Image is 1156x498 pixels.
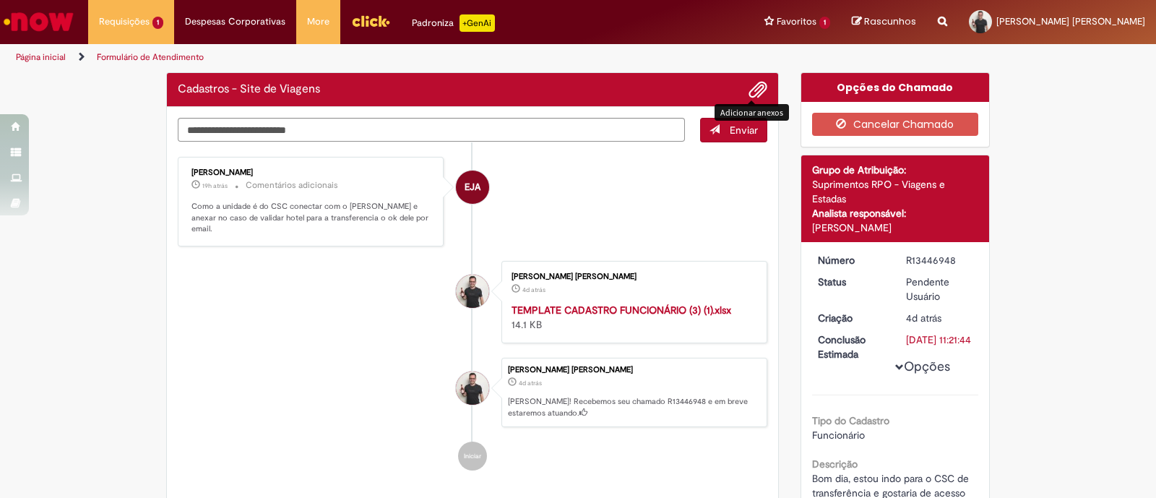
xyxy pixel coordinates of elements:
[178,142,767,485] ul: Histórico de tíquete
[812,220,979,235] div: [PERSON_NAME]
[191,168,432,177] div: [PERSON_NAME]
[906,275,973,304] div: Pendente Usuário
[812,163,979,177] div: Grupo de Atribuição:
[185,14,285,29] span: Despesas Corporativas
[812,458,858,471] b: Descrição
[16,51,66,63] a: Página inicial
[246,179,338,192] small: Comentários adicionais
[97,51,204,63] a: Formulário de Atendimento
[412,14,495,32] div: Padroniza
[178,358,767,427] li: Lucas Heringer Frossard Dalpra
[812,177,979,206] div: Suprimentos RPO - Viagens e Estadas
[852,15,916,29] a: Rascunhos
[178,83,320,96] h2: Cadastros - Site de Viagens Histórico de tíquete
[807,311,896,325] dt: Criação
[864,14,916,28] span: Rascunhos
[508,396,759,418] p: [PERSON_NAME]! Recebemos seu chamado R13446948 e em breve estaremos atuando.
[700,118,767,142] button: Enviar
[202,181,228,190] span: 19h atrás
[11,44,760,71] ul: Trilhas de página
[807,275,896,289] dt: Status
[801,73,990,102] div: Opções do Chamado
[99,14,150,29] span: Requisições
[819,17,830,29] span: 1
[906,253,973,267] div: R13446948
[906,311,973,325] div: 26/08/2025 09:21:40
[456,372,489,405] div: Lucas Heringer Frossard Dalpra
[460,14,495,32] p: +GenAi
[730,124,758,137] span: Enviar
[512,272,752,281] div: [PERSON_NAME] [PERSON_NAME]
[465,170,480,205] span: EJA
[996,15,1145,27] span: [PERSON_NAME] [PERSON_NAME]
[906,332,973,347] div: [DATE] 11:21:44
[522,286,545,294] time: 26/08/2025 09:21:35
[456,275,489,308] div: Lucas Heringer Frossard Dalpra
[191,201,432,235] p: Como a unidade é do CSC conectar com o [PERSON_NAME] e anexar no caso de validar hotel para a tra...
[812,414,889,427] b: Tipo do Cadastro
[812,429,865,442] span: Funcionário
[1,7,76,36] img: ServiceNow
[906,312,941,325] time: 26/08/2025 09:21:40
[807,253,896,267] dt: Número
[807,332,896,361] dt: Conclusão Estimada
[519,379,542,387] span: 4d atrás
[178,118,685,142] textarea: Digite sua mensagem aqui...
[202,181,228,190] time: 28/08/2025 14:48:33
[777,14,816,29] span: Favoritos
[351,10,390,32] img: click_logo_yellow_360x200.png
[307,14,329,29] span: More
[812,206,979,220] div: Analista responsável:
[812,113,979,136] button: Cancelar Chamado
[512,303,752,332] div: 14.1 KB
[519,379,542,387] time: 26/08/2025 09:21:40
[152,17,163,29] span: 1
[512,304,731,317] a: TEMPLATE CADASTRO FUNCIONÁRIO (3) (1).xlsx
[456,171,489,204] div: Emilio Jose Andres Casado
[749,80,767,99] button: Adicionar anexos
[906,312,941,325] span: 4d atrás
[508,366,759,374] div: [PERSON_NAME] [PERSON_NAME]
[715,104,789,121] div: Adicionar anexos
[522,286,545,294] span: 4d atrás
